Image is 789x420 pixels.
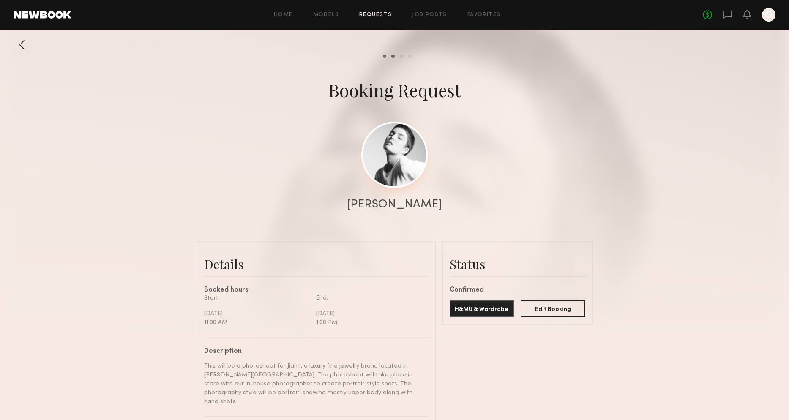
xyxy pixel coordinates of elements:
div: 11:00 AM [204,318,310,327]
a: Job Posts [412,12,447,18]
div: Description [204,348,422,355]
a: Favorites [467,12,501,18]
a: Requests [359,12,392,18]
div: This will be a photoshoot for Jiahn, a luxury fine jewelry brand located in [PERSON_NAME][GEOGRAP... [204,362,422,406]
div: Status [450,256,585,273]
div: Booking Request [328,78,461,102]
div: Details [204,256,428,273]
div: Start: [204,294,310,303]
div: [PERSON_NAME] [347,199,442,210]
button: H&MU & Wardrobe [450,300,514,317]
div: Confirmed [450,287,585,294]
a: Home [274,12,293,18]
div: Booked hours [204,287,428,294]
div: [DATE] [316,309,422,318]
div: End: [316,294,422,303]
div: 1:00 PM [316,318,422,327]
a: Models [313,12,339,18]
button: Edit Booking [521,300,585,317]
a: G [762,8,775,22]
div: [DATE] [204,309,310,318]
